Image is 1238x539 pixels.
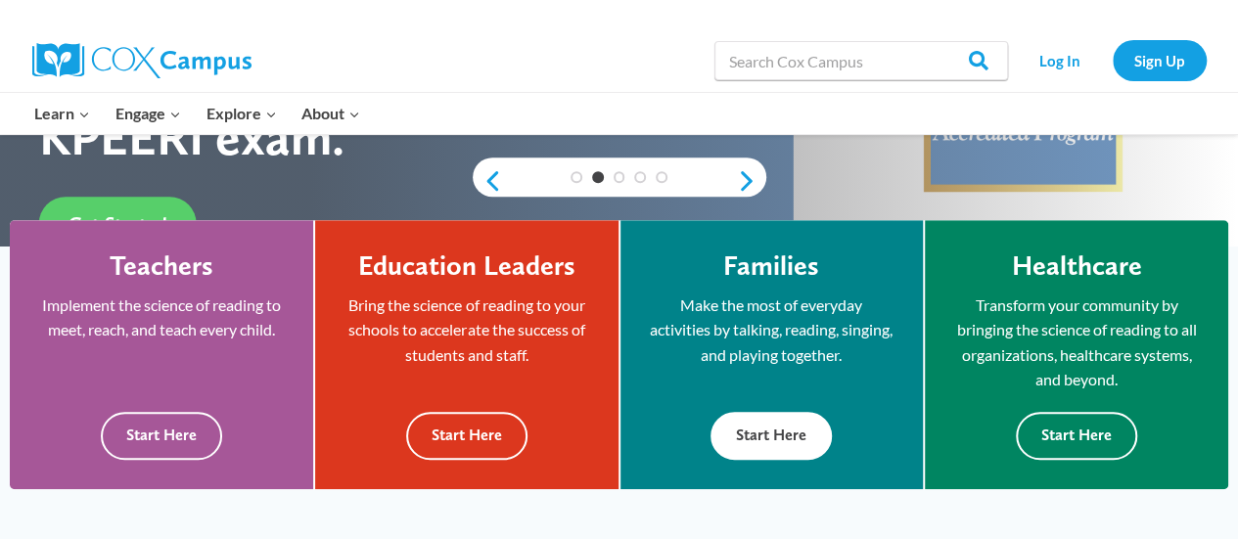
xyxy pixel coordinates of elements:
[315,220,618,489] a: Education Leaders Bring the science of reading to your schools to accelerate the success of stude...
[650,292,894,368] p: Make the most of everyday activities by talking, reading, singing, and playing together.
[634,171,646,183] a: 4
[592,171,604,183] a: 2
[101,412,222,460] button: Start Here
[406,412,527,460] button: Start Here
[473,169,502,193] a: previous
[39,292,284,342] p: Implement the science of reading to meet, reach, and teach every child.
[1113,40,1207,80] a: Sign Up
[723,249,819,283] h4: Families
[10,220,313,489] a: Teachers Implement the science of reading to meet, reach, and teach every child. Start Here
[1011,249,1141,283] h4: Healthcare
[571,171,582,183] a: 1
[1018,40,1207,80] nav: Secondary Navigation
[23,93,104,134] button: Child menu of Learn
[358,249,575,283] h4: Education Leaders
[714,41,1008,80] input: Search Cox Campus
[954,292,1199,392] p: Transform your community by bringing the science of reading to all organizations, healthcare syst...
[103,93,194,134] button: Child menu of Engage
[69,212,167,236] span: Get Started
[110,249,213,283] h4: Teachers
[32,43,252,78] img: Cox Campus
[925,220,1228,489] a: Healthcare Transform your community by bringing the science of reading to all organizations, heal...
[473,161,766,201] div: content slider buttons
[1016,412,1137,460] button: Start Here
[711,412,832,460] button: Start Here
[620,220,923,489] a: Families Make the most of everyday activities by talking, reading, singing, and playing together....
[23,93,373,134] nav: Primary Navigation
[194,93,290,134] button: Child menu of Explore
[1018,40,1103,80] a: Log In
[614,171,625,183] a: 3
[737,169,766,193] a: next
[39,197,197,250] a: Get Started
[656,171,667,183] a: 5
[344,292,588,368] p: Bring the science of reading to your schools to accelerate the success of students and staff.
[289,93,373,134] button: Child menu of About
